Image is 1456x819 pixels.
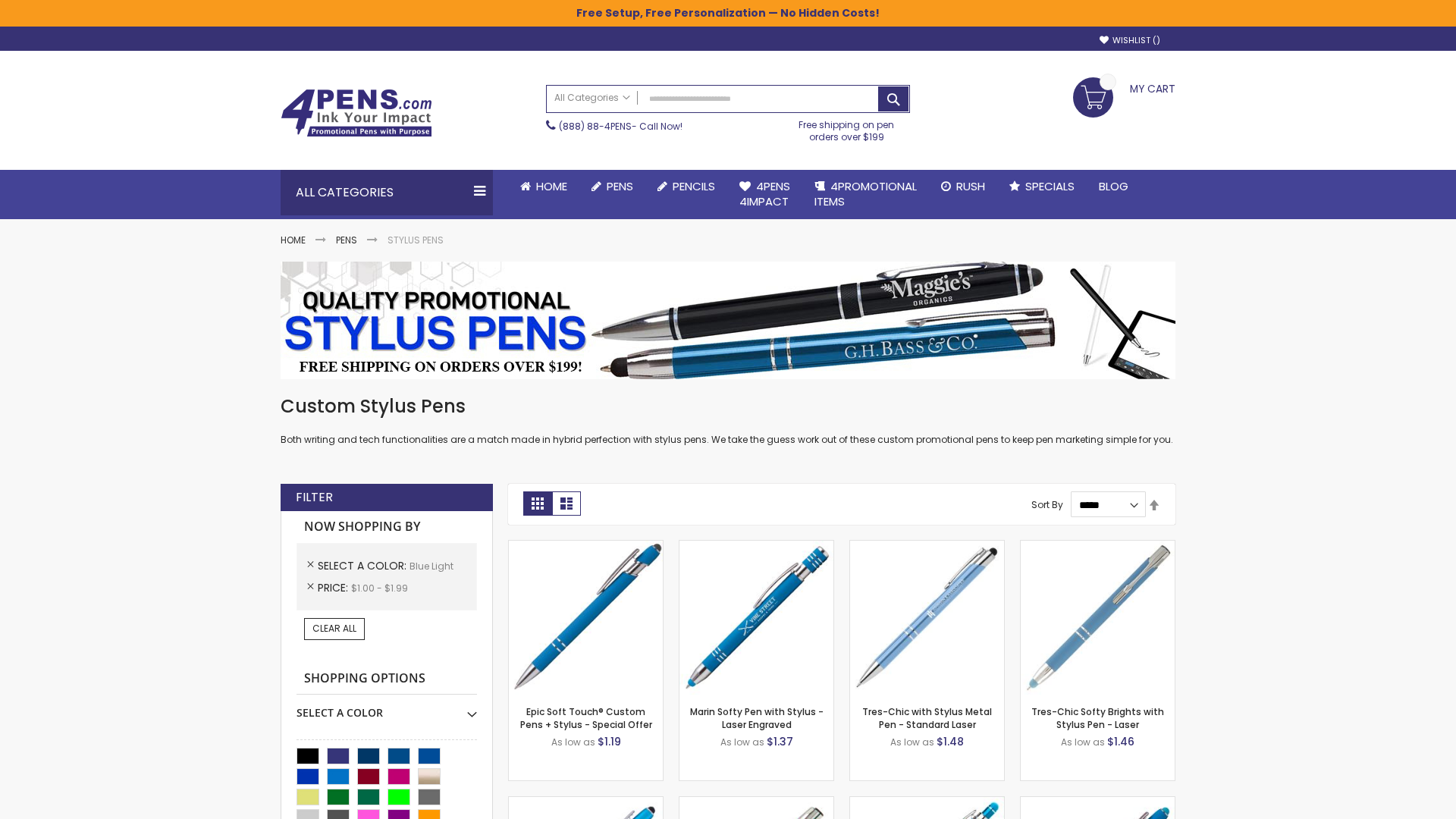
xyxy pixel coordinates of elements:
img: 4P-MS8B-Blue - Light [509,541,663,695]
a: All Categories [547,86,638,111]
div: Select A Color [297,695,477,720]
a: Tres-Chic Softy Brights with Stylus Pen - Laser [1031,705,1164,730]
img: Tres-Chic Softy Brights with Stylus Pen - Laser-Blue - Light [1021,541,1175,695]
span: $1.00 - $1.99 [351,582,408,595]
span: As low as [720,736,764,748]
strong: Stylus Pens [388,234,444,246]
div: All Categories [281,170,493,215]
span: $1.37 [767,734,793,749]
span: 4PROMOTIONAL ITEMS [814,178,917,209]
a: Home [508,170,579,203]
img: 4Pens Custom Pens and Promotional Products [281,89,432,137]
span: 4Pens 4impact [739,178,790,209]
img: Marin Softy Pen with Stylus - Laser Engraved-Blue - Light [679,541,833,695]
a: Pens [579,170,645,203]
a: Wishlist [1100,35,1160,46]
span: $1.46 [1107,734,1134,749]
img: Tres-Chic with Stylus Metal Pen - Standard Laser-Blue - Light [850,541,1004,695]
span: Blue Light [409,560,453,573]
a: (888) 88-4PENS [559,120,632,133]
label: Sort By [1031,498,1063,511]
span: Blog [1099,178,1128,194]
img: Stylus Pens [281,262,1175,379]
a: Tres-Chic Softy Brights with Stylus Pen - Laser-Blue - Light [1021,540,1175,553]
a: Pencils [645,170,727,203]
a: Rush [929,170,997,203]
div: Both writing and tech functionalities are a match made in hybrid perfection with stylus pens. We ... [281,394,1175,447]
a: Tres-Chic with Stylus Metal Pen - Standard Laser-Blue - Light [850,540,1004,553]
strong: Now Shopping by [297,511,477,543]
a: Marin Softy Pen with Stylus - Laser Engraved-Blue - Light [679,540,833,553]
strong: Filter [296,489,333,506]
a: Clear All [304,618,365,639]
a: Pens [336,234,357,246]
span: Select A Color [318,558,409,573]
span: $1.48 [937,734,964,749]
span: As low as [1061,736,1105,748]
a: Ellipse Softy Brights with Stylus Pen - Laser-Blue - Light [1021,796,1175,809]
span: Home [536,178,567,194]
a: Specials [997,170,1087,203]
a: Blog [1087,170,1141,203]
a: 4PROMOTIONALITEMS [802,170,929,219]
a: Home [281,234,306,246]
span: Price [318,580,351,595]
a: Tres-Chic with Stylus Metal Pen - Standard Laser [862,705,992,730]
strong: Grid [523,491,552,516]
a: 4Pens4impact [727,170,802,219]
a: Tres-Chic Touch Pen - Standard Laser-Blue - Light [679,796,833,809]
span: Clear All [312,622,356,635]
span: Specials [1025,178,1075,194]
a: Ellipse Stylus Pen - Standard Laser-Blue - Light [509,796,663,809]
a: 4P-MS8B-Blue - Light [509,540,663,553]
span: $1.19 [598,734,621,749]
span: All Categories [554,92,630,104]
span: - Call Now! [559,120,682,133]
strong: Shopping Options [297,663,477,695]
span: Rush [956,178,985,194]
a: Marin Softy Pen with Stylus - Laser Engraved [690,705,824,730]
a: Phoenix Softy Brights with Stylus Pen - Laser-Blue - Light [850,796,1004,809]
span: Pens [607,178,633,194]
a: Epic Soft Touch® Custom Pens + Stylus - Special Offer [520,705,652,730]
span: Pencils [673,178,715,194]
span: As low as [551,736,595,748]
span: As low as [890,736,934,748]
div: Free shipping on pen orders over $199 [783,113,911,143]
h1: Custom Stylus Pens [281,394,1175,419]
